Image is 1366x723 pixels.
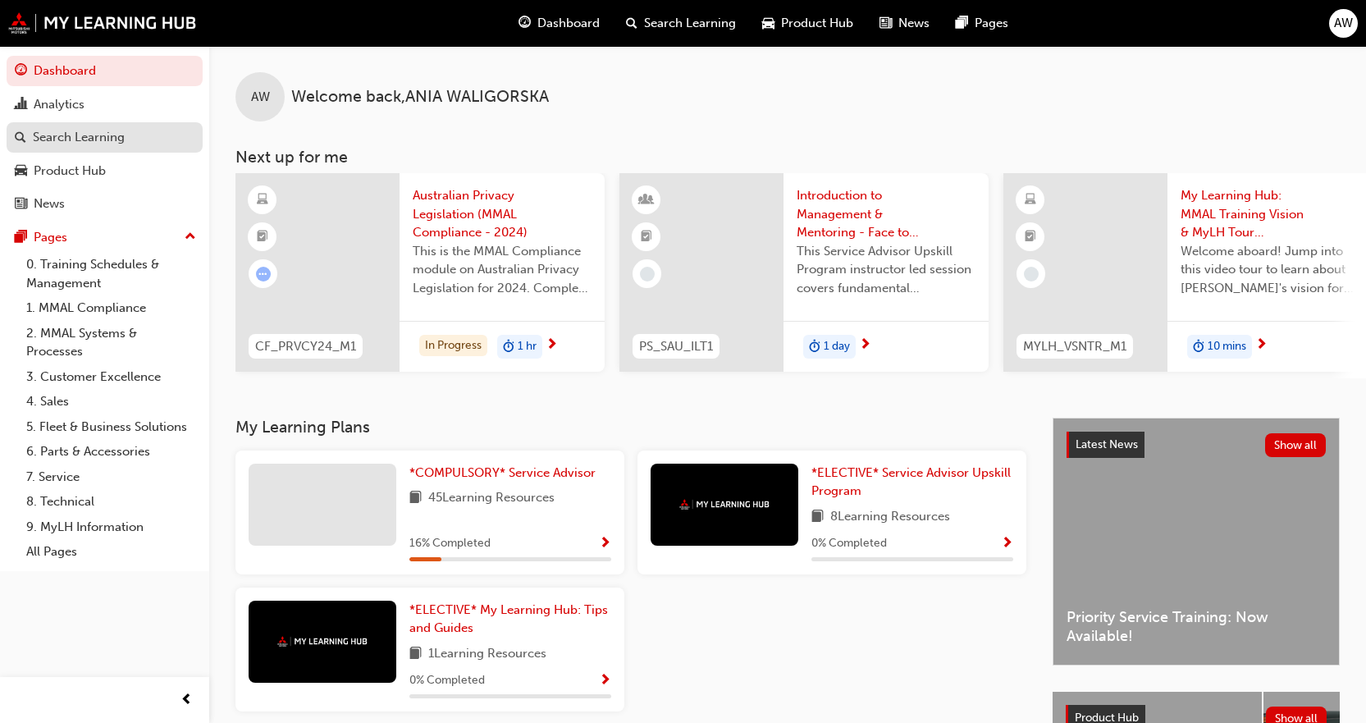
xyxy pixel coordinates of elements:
[519,13,531,34] span: guage-icon
[518,337,537,356] span: 1 hr
[599,674,611,689] span: Show Progress
[626,13,637,34] span: search-icon
[209,148,1366,167] h3: Next up for me
[20,364,203,390] a: 3. Customer Excellence
[185,227,196,248] span: up-icon
[599,670,611,691] button: Show Progress
[20,464,203,490] a: 7. Service
[20,539,203,565] a: All Pages
[811,464,1013,501] a: *ELECTIVE* Service Advisor Upskill Program
[428,644,546,665] span: 1 Learning Resources
[20,414,203,440] a: 5. Fleet & Business Solutions
[537,14,600,33] span: Dashboard
[7,122,203,153] a: Search Learning
[235,173,605,372] a: CF_PRVCY24_M1Australian Privacy Legislation (MMAL Compliance - 2024)This is the MMAL Compliance m...
[255,337,356,356] span: CF_PRVCY24_M1
[830,507,950,528] span: 8 Learning Resources
[1265,433,1327,457] button: Show all
[15,130,26,145] span: search-icon
[781,14,853,33] span: Product Hub
[1001,537,1013,551] span: Show Progress
[20,515,203,540] a: 9. MyLH Information
[34,194,65,213] div: News
[20,439,203,464] a: 6. Parts & Accessories
[1208,337,1246,356] span: 10 mins
[505,7,613,40] a: guage-iconDashboard
[15,98,27,112] span: chart-icon
[409,534,491,553] span: 16 % Completed
[277,636,368,647] img: mmal
[409,488,422,509] span: book-icon
[251,88,270,107] span: AW
[866,7,943,40] a: news-iconNews
[619,173,989,372] a: PS_SAU_ILT1Introduction to Management & Mentoring - Face to Face Instructor Led Training (Service...
[7,89,203,120] a: Analytics
[956,13,968,34] span: pages-icon
[975,14,1008,33] span: Pages
[679,499,770,510] img: mmal
[1334,14,1353,33] span: AW
[7,156,203,186] a: Product Hub
[409,671,485,690] span: 0 % Completed
[797,186,975,242] span: Introduction to Management & Mentoring - Face to Face Instructor Led Training (Service Advisor Up...
[409,465,596,480] span: *COMPULSORY* Service Advisor
[811,507,824,528] span: book-icon
[644,14,736,33] span: Search Learning
[20,489,203,515] a: 8. Technical
[7,189,203,219] a: News
[7,56,203,86] a: Dashboard
[943,7,1021,40] a: pages-iconPages
[797,242,975,298] span: This Service Advisor Upskill Program instructor led session covers fundamental management styles ...
[1025,190,1036,211] span: learningResourceType_ELEARNING-icon
[15,231,27,245] span: pages-icon
[1024,267,1039,281] span: learningRecordVerb_NONE-icon
[180,690,193,711] span: prev-icon
[20,295,203,321] a: 1. MMAL Compliance
[640,267,655,281] span: learningRecordVerb_NONE-icon
[291,88,549,107] span: Welcome back , ANIA WALIGORSKA
[898,14,930,33] span: News
[879,13,892,34] span: news-icon
[34,162,106,181] div: Product Hub
[409,464,602,483] a: *COMPULSORY* Service Advisor
[749,7,866,40] a: car-iconProduct Hub
[409,601,611,638] a: *ELECTIVE* My Learning Hub: Tips and Guides
[599,537,611,551] span: Show Progress
[20,389,203,414] a: 4. Sales
[546,338,558,353] span: next-icon
[824,337,850,356] span: 1 day
[235,418,1026,437] h3: My Learning Plans
[7,222,203,253] button: Pages
[413,242,592,298] span: This is the MMAL Compliance module on Australian Privacy Legislation for 2024. Complete this modu...
[1181,186,1359,242] span: My Learning Hub: MMAL Training Vision & MyLH Tour (Elective)
[257,190,268,211] span: learningResourceType_ELEARNING-icon
[257,227,268,248] span: booktick-icon
[811,465,1011,499] span: *ELECTIVE* Service Advisor Upskill Program
[15,164,27,179] span: car-icon
[599,533,611,554] button: Show Progress
[809,336,820,358] span: duration-icon
[256,267,271,281] span: learningRecordVerb_ATTEMPT-icon
[1329,9,1358,38] button: AW
[503,336,514,358] span: duration-icon
[33,128,125,147] div: Search Learning
[428,488,555,509] span: 45 Learning Resources
[859,338,871,353] span: next-icon
[15,197,27,212] span: news-icon
[1067,608,1326,645] span: Priority Service Training: Now Available!
[811,534,887,553] span: 0 % Completed
[1001,533,1013,554] button: Show Progress
[1076,437,1138,451] span: Latest News
[409,644,422,665] span: book-icon
[34,228,67,247] div: Pages
[15,64,27,79] span: guage-icon
[8,12,197,34] img: mmal
[1193,336,1204,358] span: duration-icon
[1181,242,1359,298] span: Welcome aboard! Jump into this video tour to learn about [PERSON_NAME]'s vision for your learning...
[641,227,652,248] span: booktick-icon
[409,602,608,636] span: *ELECTIVE* My Learning Hub: Tips and Guides
[762,13,774,34] span: car-icon
[641,190,652,211] span: learningResourceType_INSTRUCTOR_LED-icon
